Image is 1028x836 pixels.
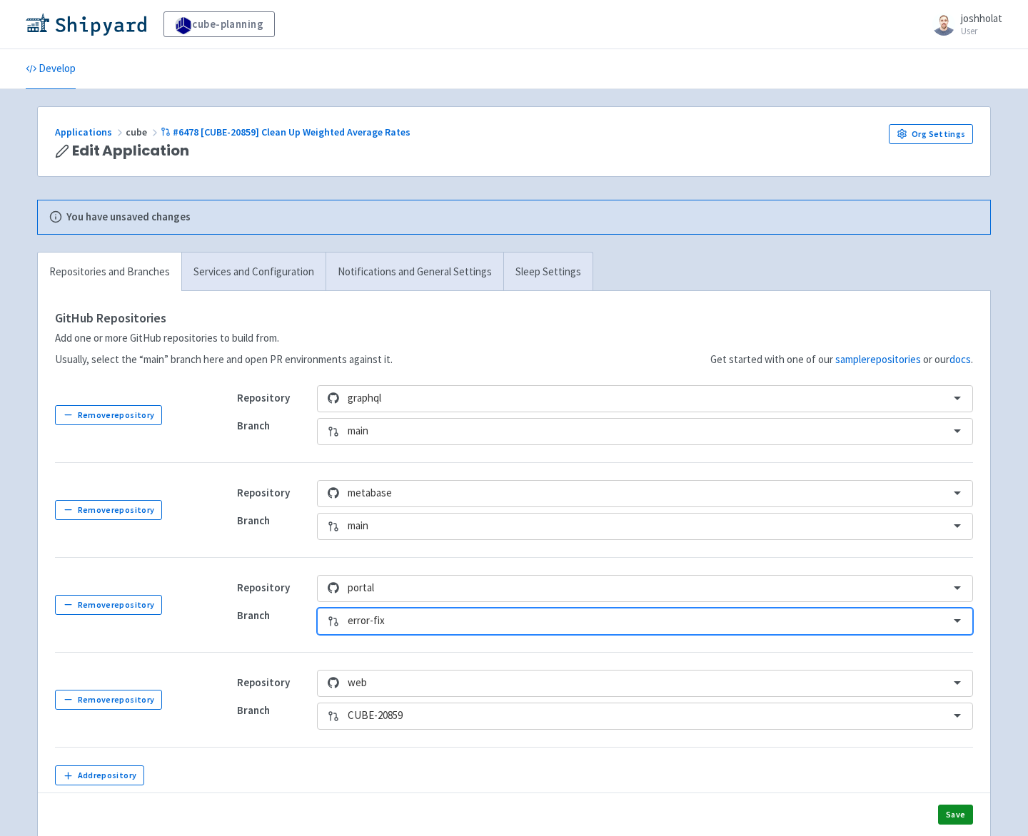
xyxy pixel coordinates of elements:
[55,126,126,138] a: Applications
[949,352,971,366] a: docs
[237,608,270,622] strong: Branch
[55,595,162,615] button: Removerepository
[26,49,76,89] a: Develop
[55,352,393,368] p: Usually, select the “main” branch here and open PR environments against it.
[126,126,161,138] span: cube
[961,11,1002,25] span: joshholat
[326,253,503,292] a: Notifications and General Settings
[26,13,146,36] img: Shipyard logo
[924,13,1002,36] a: joshholat User
[72,143,189,159] span: Edit Application
[938,805,973,825] button: Save
[835,352,921,366] a: samplerepositories
[961,26,1002,36] small: User
[237,581,290,594] strong: Repository
[55,405,162,425] button: Removerepository
[503,253,593,292] a: Sleep Settings
[55,765,144,785] button: Addrepository
[237,676,290,689] strong: Repository
[237,391,290,404] strong: Repository
[161,126,413,138] a: #6478 [CUBE-20859] Clean Up Weighted Average Rates
[55,330,393,347] p: Add one or more GitHub repositories to build from.
[889,124,973,144] a: Org Settings
[237,514,270,527] strong: Branch
[55,310,166,326] strong: GitHub Repositories
[237,486,290,499] strong: Repository
[55,690,162,710] button: Removerepository
[181,253,326,292] a: Services and Configuration
[66,209,191,225] b: You have unsaved changes
[38,253,181,292] a: Repositories and Branches
[237,419,270,432] strong: Branch
[710,352,973,368] p: Get started with one of our or our .
[237,703,270,717] strong: Branch
[163,11,275,37] a: cube-planning
[55,500,162,520] button: Removerepository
